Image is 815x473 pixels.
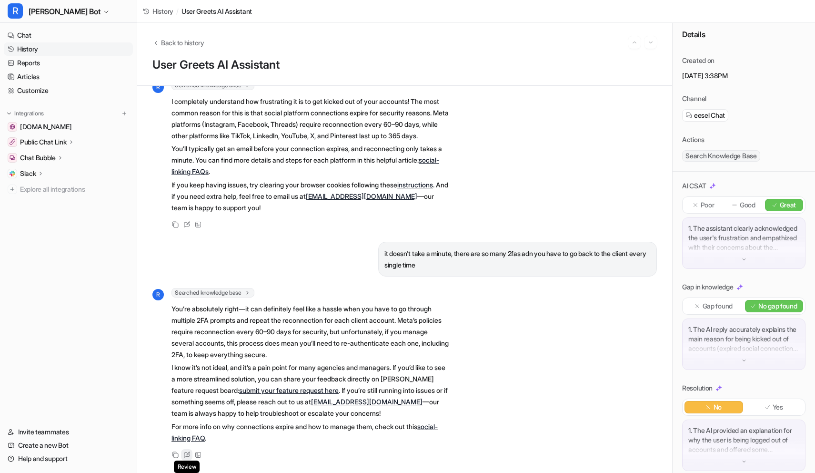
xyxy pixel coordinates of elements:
span: User Greets AI Assistant [181,6,252,16]
p: If you keep having issues, try clearing your browser cookies following these . And if you need ex... [171,179,450,214]
div: Details [673,23,815,46]
p: No [714,402,722,412]
a: [EMAIL_ADDRESS][DOMAIN_NAME] [311,398,423,406]
img: down-arrow [741,357,747,364]
span: R [152,289,164,300]
p: AI CSAT [682,181,706,191]
img: expand menu [6,110,12,117]
img: getrella.com [10,124,15,130]
img: eeselChat [685,112,692,119]
a: submit your feature request here [239,386,339,394]
span: Explore all integrations [20,182,129,197]
p: You’ll typically get an email before your connection expires, and reconnecting only takes a minut... [171,143,450,177]
a: eesel Chat [685,111,725,120]
p: You’re absolutely right—it can definitely feel like a hassle when you have to go through multiple... [171,303,450,360]
p: No gap found [758,301,797,311]
p: Gap found [703,301,733,311]
img: explore all integrations [8,185,17,194]
span: History [152,6,173,16]
img: Chat Bubble [10,155,15,161]
button: Back to history [152,38,204,48]
p: Actions [682,135,704,144]
a: History [4,42,133,56]
p: For more info on why connections expire and how to manage them, check out this . [171,421,450,444]
img: menu_add.svg [121,110,128,117]
a: Reports [4,56,133,70]
p: Public Chat Link [20,137,67,147]
img: Slack [10,171,15,176]
p: [DATE] 3:38PM [682,71,805,81]
p: I completely understand how frustrating it is to get kicked out of your accounts! The most common... [171,96,450,142]
a: Customize [4,84,133,97]
a: [EMAIL_ADDRESS][DOMAIN_NAME] [306,192,417,200]
button: Integrations [4,109,47,118]
p: 1. The AI provided an explanation for why the user is being logged out of accounts and offered so... [688,426,799,454]
p: I know it’s not ideal, and it’s a pain point for many agencies and managers. If you’d like to see... [171,362,450,419]
p: 1. The assistant clearly acknowledged the user's frustration and empathized with their concerns a... [688,224,799,252]
button: Go to next session [644,36,657,49]
span: [PERSON_NAME] Bot [29,5,101,18]
button: Go to previous session [628,36,641,49]
p: Gap in knowledge [682,282,734,292]
a: Articles [4,70,133,83]
p: Chat Bubble [20,153,56,163]
span: Back to history [161,38,204,48]
p: Good [740,200,755,210]
p: Yes [773,402,783,412]
a: instructions [397,181,433,189]
span: eesel Chat [694,111,725,120]
span: R [152,82,164,93]
span: Search Knowledge Base [682,150,760,162]
p: Integrations [14,110,44,117]
span: / [176,6,179,16]
a: getrella.com[DOMAIN_NAME] [4,120,133,134]
p: Slack [20,169,36,178]
a: Help and support [4,452,133,465]
a: Invite teammates [4,425,133,439]
img: Next session [647,38,654,47]
span: R [8,3,23,19]
p: 1. The AI reply accurately explains the main reason for being kicked out of accounts (expired soc... [688,325,799,353]
span: Review [174,461,200,473]
a: Explore all integrations [4,183,133,196]
img: down-arrow [741,256,747,263]
img: Public Chat Link [10,139,15,145]
p: Resolution [682,383,713,393]
img: down-arrow [741,458,747,465]
a: Chat [4,29,133,42]
p: it doesn't take a minute, there are so many 2fas adn you have to go back to the client every sing... [384,248,651,271]
a: social-linking FAQ [171,422,438,442]
p: Channel [682,94,706,103]
a: History [143,6,173,16]
a: Create a new Bot [4,439,133,452]
span: Searched knowledge base [171,288,254,298]
p: Poor [701,200,714,210]
p: Great [780,200,796,210]
p: Created on [682,56,714,65]
h1: User Greets AI Assistant [152,58,657,72]
img: Previous session [631,38,638,47]
span: [DOMAIN_NAME] [20,122,71,132]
